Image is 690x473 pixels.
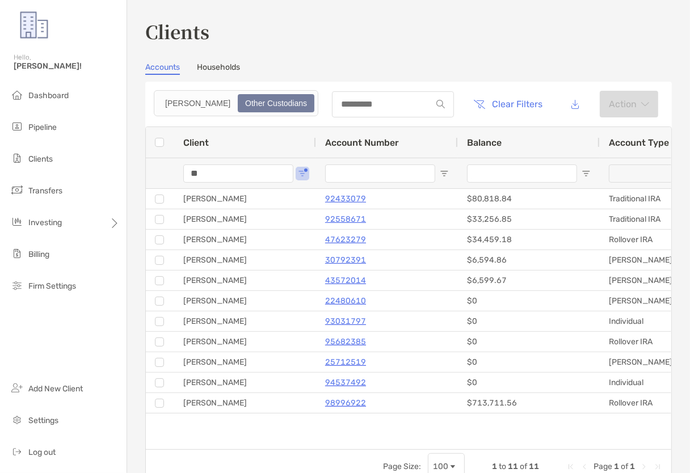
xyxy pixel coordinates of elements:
[325,355,366,369] a: 25712519
[10,120,24,133] img: pipeline icon
[458,393,600,413] div: $713,711.56
[383,462,421,471] div: Page Size:
[154,90,318,116] div: segmented control
[325,396,366,410] a: 98996922
[10,247,24,260] img: billing icon
[174,393,316,413] div: [PERSON_NAME]
[458,271,600,290] div: $6,599.67
[298,169,307,178] button: Open Filter Menu
[28,154,53,164] span: Clients
[433,462,448,471] div: 100
[28,281,76,291] span: Firm Settings
[325,164,435,183] input: Account Number Filter Input
[197,62,240,75] a: Households
[325,137,399,148] span: Account Number
[520,462,527,471] span: of
[458,250,600,270] div: $6,594.86
[467,137,502,148] span: Balance
[325,375,366,390] a: 94537492
[653,462,662,471] div: Last Page
[325,335,366,349] a: 95682385
[28,447,56,457] span: Log out
[174,311,316,331] div: [PERSON_NAME]
[492,462,497,471] span: 1
[10,381,24,395] img: add_new_client icon
[10,413,24,426] img: settings icon
[508,462,518,471] span: 11
[325,233,366,247] a: 47623279
[14,5,54,45] img: Zoe Logo
[174,373,316,392] div: [PERSON_NAME]
[325,192,366,206] a: 92433079
[458,230,600,250] div: $34,459.18
[458,352,600,372] div: $0
[325,294,366,308] a: 22480610
[594,462,612,471] span: Page
[325,212,366,226] a: 92558671
[174,209,316,229] div: [PERSON_NAME]
[458,291,600,311] div: $0
[609,137,669,148] span: Account Type
[174,291,316,311] div: [PERSON_NAME]
[465,92,552,117] button: Clear Filters
[436,100,445,108] img: input icon
[28,218,62,227] span: Investing
[14,61,120,71] span: [PERSON_NAME]!
[639,462,649,471] div: Next Page
[174,332,316,352] div: [PERSON_NAME]
[159,95,237,111] div: Zoe
[10,183,24,197] img: transfers icon
[580,462,589,471] div: Previous Page
[600,91,658,117] button: Actionarrow
[325,314,366,328] a: 93031797
[239,95,313,111] div: Other Custodians
[440,169,449,178] button: Open Filter Menu
[28,91,69,100] span: Dashboard
[566,462,575,471] div: First Page
[10,88,24,102] img: dashboard icon
[621,462,628,471] span: of
[582,169,591,178] button: Open Filter Menu
[458,373,600,392] div: $0
[28,123,57,132] span: Pipeline
[325,253,366,267] a: 30792391
[10,215,24,229] img: investing icon
[174,271,316,290] div: [PERSON_NAME]
[174,352,316,372] div: [PERSON_NAME]
[641,102,649,107] img: arrow
[458,189,600,209] div: $80,818.84
[325,273,366,288] a: 43572014
[458,311,600,331] div: $0
[614,462,619,471] span: 1
[458,332,600,352] div: $0
[145,62,180,75] a: Accounts
[28,250,49,259] span: Billing
[630,462,635,471] span: 1
[174,250,316,270] div: [PERSON_NAME]
[183,137,209,148] span: Client
[10,445,24,458] img: logout icon
[10,151,24,165] img: clients icon
[28,186,62,196] span: Transfers
[467,164,577,183] input: Balance Filter Input
[174,189,316,209] div: [PERSON_NAME]
[499,462,506,471] span: to
[28,384,83,394] span: Add New Client
[183,164,293,183] input: Client Filter Input
[145,18,672,44] h3: Clients
[458,209,600,229] div: $33,256.85
[28,416,58,425] span: Settings
[174,230,316,250] div: [PERSON_NAME]
[10,278,24,292] img: firm-settings icon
